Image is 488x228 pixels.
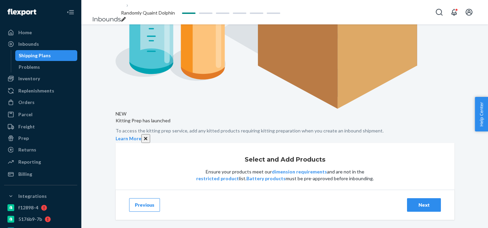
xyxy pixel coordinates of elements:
div: 5176b9-7b [18,216,42,223]
div: Next [413,202,435,208]
a: Inventory [4,73,77,84]
div: NEW [116,110,454,117]
a: Replenishments [4,85,77,96]
img: Flexport logo [7,9,36,16]
a: Shipping Plans [15,50,78,61]
div: Billing [18,171,32,178]
div: Reporting [18,159,41,165]
div: Replenishments [18,87,54,94]
button: restricted product [196,175,239,182]
div: Freight [18,123,35,130]
div: Orders [18,99,35,106]
button: dimension requirements [272,168,327,175]
div: Problems [19,64,40,70]
a: Home [4,27,77,38]
div: Integrations [18,193,47,200]
div: Shipping Plans [19,52,51,59]
button: Previous [129,198,160,212]
a: Parcel [4,109,77,120]
div: Inventory [18,75,40,82]
div: Prep [18,135,29,142]
a: Reporting [4,157,77,167]
div: Returns [18,146,36,153]
a: Returns [4,144,77,155]
button: Integrations [4,191,77,202]
span: Randomly Quaint Dolphin [121,10,175,16]
button: Help Center [475,97,488,131]
p: To access the kitting prep service, add any kitted products requiring kitting preparation when yo... [116,127,454,134]
button: Next [407,198,441,212]
button: Open Search Box [432,5,446,19]
a: Inbounds [4,39,77,49]
p: Ensure your products meet our and are not in the list. must be pre-approved before inbounding. [196,168,374,182]
a: f12898-4 [4,202,77,213]
a: Prep [4,133,77,144]
a: Orders [4,97,77,108]
div: Inbounds [18,41,39,47]
a: Problems [15,62,78,72]
button: Learn More [116,135,141,142]
button: Battery products [246,175,286,182]
p: Kitting Prep has launched [116,117,454,124]
a: Billing [4,169,77,180]
a: Freight [4,121,77,132]
button: Open notifications [447,5,461,19]
button: Close Navigation [64,5,77,19]
div: f12898-4 [18,204,38,211]
a: 5176b9-7b [4,214,77,225]
button: Open account menu [462,5,476,19]
div: Home [18,29,32,36]
a: Inbounds [92,16,121,23]
button: Close [141,134,150,143]
div: Parcel [18,111,33,118]
h1: Select and Add Products [245,157,325,163]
